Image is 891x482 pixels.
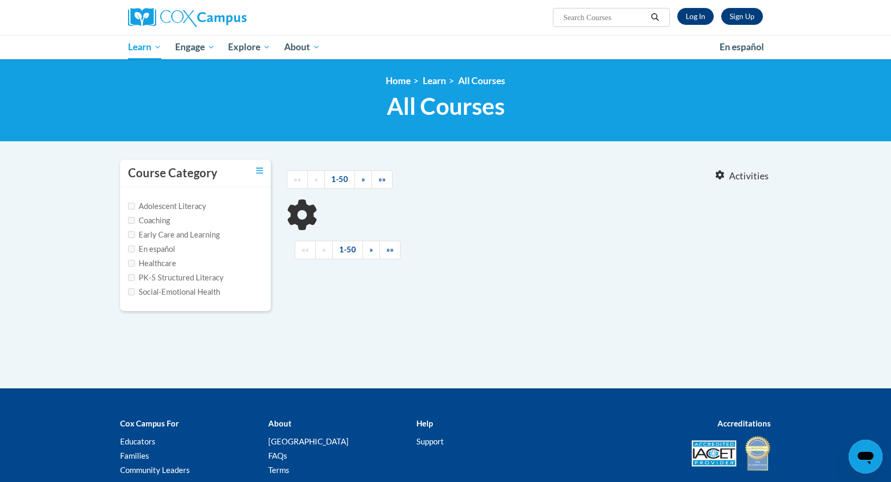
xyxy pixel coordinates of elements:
[729,170,769,182] span: Activities
[324,170,355,189] a: 1-50
[277,35,327,59] a: About
[128,229,220,241] label: Early Care and Learning
[128,217,135,224] input: Checkbox for Options
[128,286,220,298] label: Social-Emotional Health
[386,245,394,254] span: »»
[128,260,135,267] input: Checkbox for Options
[721,8,763,25] a: Register
[294,175,301,184] span: ««
[647,11,663,24] button: Search
[128,203,135,210] input: Checkbox for Options
[128,215,170,226] label: Coaching
[268,419,292,428] b: About
[112,35,779,59] div: Main menu
[713,36,771,58] a: En español
[128,274,135,281] input: Checkbox for Options
[369,245,373,254] span: »
[287,170,308,189] a: Begining
[371,170,393,189] a: End
[120,436,156,446] a: Educators
[228,41,270,53] span: Explore
[175,41,215,53] span: Engage
[315,241,333,259] a: Previous
[128,231,135,238] input: Checkbox for Options
[120,465,190,475] a: Community Leaders
[128,288,135,295] input: Checkbox for Options
[302,245,309,254] span: ««
[268,465,289,475] a: Terms
[720,41,764,52] span: En español
[387,92,505,120] span: All Courses
[562,11,647,24] input: Search Courses
[386,75,411,86] a: Home
[268,436,349,446] a: [GEOGRAPHIC_DATA]
[849,440,883,474] iframe: Button to launch messaging window
[332,241,363,259] a: 1-50
[314,175,318,184] span: «
[692,440,737,467] img: Accredited IACET® Provider
[416,436,444,446] a: Support
[677,8,714,25] a: Log In
[128,245,135,252] input: Checkbox for Options
[717,419,771,428] b: Accreditations
[378,175,386,184] span: »»
[416,419,433,428] b: Help
[307,170,325,189] a: Previous
[295,241,316,259] a: Begining
[458,75,505,86] a: All Courses
[128,258,176,269] label: Healthcare
[268,451,287,460] a: FAQs
[128,201,206,212] label: Adolescent Literacy
[379,241,401,259] a: End
[284,41,320,53] span: About
[128,272,224,284] label: PK-5 Structured Literacy
[354,170,372,189] a: Next
[128,165,217,181] h3: Course Category
[361,175,365,184] span: »
[120,419,179,428] b: Cox Campus For
[362,241,380,259] a: Next
[128,8,329,27] a: Cox Campus
[128,41,161,53] span: Learn
[744,435,771,472] img: IDA® Accredited
[128,8,247,27] img: Cox Campus
[322,245,326,254] span: «
[168,35,222,59] a: Engage
[423,75,446,86] a: Learn
[128,243,175,255] label: En español
[221,35,277,59] a: Explore
[121,35,168,59] a: Learn
[256,165,263,177] a: Toggle collapse
[120,451,149,460] a: Families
